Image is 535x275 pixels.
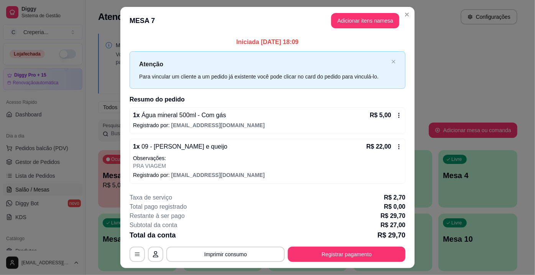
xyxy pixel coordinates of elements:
p: R$ 5,00 [370,111,391,120]
button: Close [401,8,413,21]
p: R$ 29,70 [381,211,405,221]
button: Adicionar itens namesa [331,13,399,28]
p: R$ 0,00 [384,202,405,211]
p: Atenção [139,59,388,69]
p: 1 x [133,142,227,151]
p: Registrado por: [133,121,402,129]
span: [EMAIL_ADDRESS][DOMAIN_NAME] [171,122,265,128]
p: Observações: [133,154,402,162]
p: R$ 27,00 [381,221,405,230]
p: Total pago registrado [130,202,187,211]
p: 1 x [133,111,226,120]
p: PRA VIAGEM [133,162,402,170]
p: Registrado por: [133,171,402,179]
span: 09 - [PERSON_NAME] e queijo [140,143,228,150]
button: close [391,59,396,64]
p: R$ 29,70 [377,230,405,241]
p: Restante à ser pago [130,211,185,221]
p: Total da conta [130,230,176,241]
p: R$ 2,70 [384,193,405,202]
span: [EMAIL_ADDRESS][DOMAIN_NAME] [171,172,265,178]
header: MESA 7 [120,7,415,34]
p: Taxa de serviço [130,193,172,202]
p: Subtotal da conta [130,221,177,230]
h2: Resumo do pedido [130,95,405,104]
button: Imprimir consumo [166,247,285,262]
button: Registrar pagamento [288,247,405,262]
p: R$ 22,00 [366,142,391,151]
div: Para vincular um cliente a um pedido já existente você pode clicar no card do pedido para vinculá... [139,72,388,81]
span: Água mineral 500ml - Com gás [140,112,226,118]
p: Iniciada [DATE] 18:09 [130,38,405,47]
